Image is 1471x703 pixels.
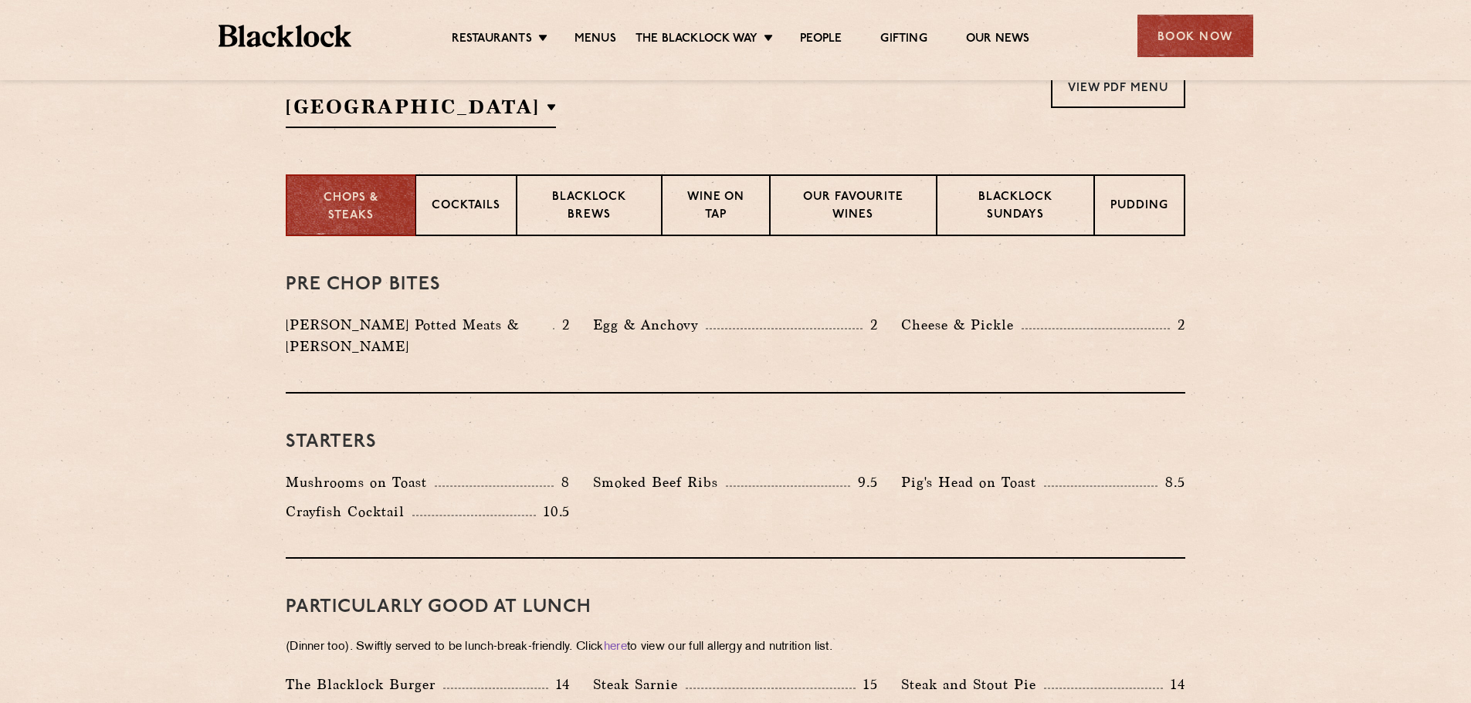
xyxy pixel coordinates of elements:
[575,32,616,49] a: Menus
[786,189,920,225] p: Our favourite wines
[536,502,570,522] p: 10.5
[1157,472,1185,492] p: 8.5
[286,93,556,128] h2: [GEOGRAPHIC_DATA]
[303,190,399,225] p: Chops & Steaks
[554,472,570,492] p: 8
[219,25,352,47] img: BL_Textured_Logo-footer-cropped.svg
[452,32,532,49] a: Restaurants
[856,674,878,695] p: 15
[850,472,878,492] p: 9.5
[286,275,1185,295] h3: Pre Chop Bites
[863,315,878,335] p: 2
[1163,674,1185,695] p: 14
[286,471,435,493] p: Mushrooms on Toast
[1137,15,1253,57] div: Book Now
[593,314,706,336] p: Egg & Anchovy
[678,189,754,225] p: Wine on Tap
[286,501,412,522] p: Crayfish Cocktail
[1051,66,1185,108] a: View PDF Menu
[966,32,1030,49] a: Our News
[953,189,1078,225] p: Blacklock Sundays
[593,674,686,695] p: Steak Sarnie
[800,32,842,49] a: People
[554,315,570,335] p: 2
[286,674,443,695] p: The Blacklock Burger
[901,471,1044,493] p: Pig's Head on Toast
[1110,198,1168,217] p: Pudding
[901,314,1022,336] p: Cheese & Pickle
[432,198,500,217] p: Cocktails
[880,32,927,49] a: Gifting
[286,637,1185,658] p: (Dinner too). Swiftly served to be lunch-break-friendly. Click to view our full allergy and nutri...
[636,32,758,49] a: The Blacklock Way
[533,189,646,225] p: Blacklock Brews
[593,471,726,493] p: Smoked Beef Ribs
[901,674,1044,695] p: Steak and Stout Pie
[1170,315,1185,335] p: 2
[548,674,571,695] p: 14
[286,597,1185,617] h3: PARTICULARLY GOOD AT LUNCH
[286,314,553,357] p: [PERSON_NAME] Potted Meats & [PERSON_NAME]
[604,641,627,653] a: here
[286,432,1185,452] h3: Starters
